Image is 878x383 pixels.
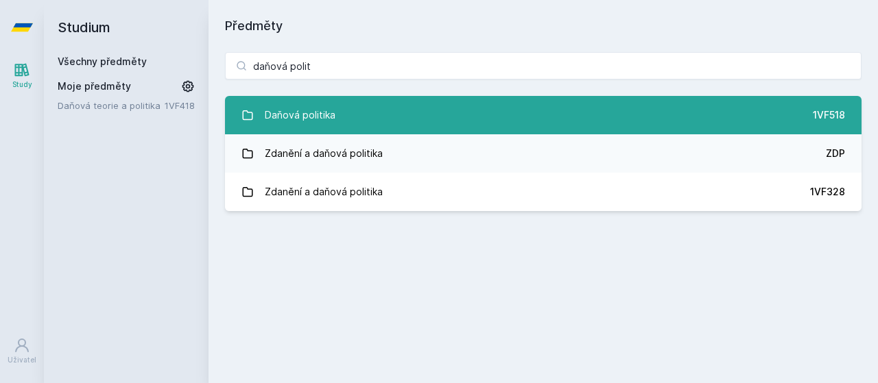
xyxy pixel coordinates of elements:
span: Moje předměty [58,79,131,93]
a: Zdanění a daňová politika 1VF328 [225,173,862,211]
a: Všechny předměty [58,55,147,67]
div: Study [12,79,32,90]
a: Daňová teorie a politika [58,99,165,112]
div: ZDP [826,147,845,160]
div: Uživatel [8,355,36,365]
a: Study [3,55,41,97]
div: 1VF518 [813,108,845,122]
a: Uživatel [3,330,41,372]
a: Zdanění a daňová politika ZDP [225,134,862,173]
h1: Předměty [225,16,862,36]
a: Daňová politika 1VF518 [225,96,862,134]
input: Název nebo ident předmětu… [225,52,862,79]
a: 1VF418 [165,100,195,111]
div: Daňová politika [265,101,335,129]
div: 1VF328 [810,185,845,199]
div: Zdanění a daňová politika [265,140,383,167]
div: Zdanění a daňová politika [265,178,383,206]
